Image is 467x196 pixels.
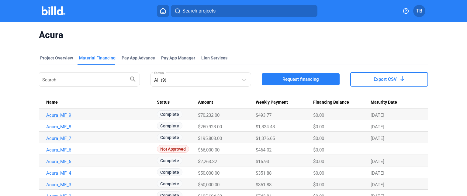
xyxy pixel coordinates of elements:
[198,136,222,141] span: $195,808.00
[46,147,152,153] a: Acura_MF_6
[256,112,272,118] span: $493.77
[46,100,157,105] div: Name
[161,55,195,61] span: Pay App Manager
[371,100,397,105] span: Maturity Date
[39,29,428,41] span: Acura
[413,5,425,17] button: TB
[371,170,384,176] span: [DATE]
[157,100,198,105] div: Status
[198,147,220,153] span: $66,000.00
[157,100,170,105] span: Status
[313,170,324,176] span: $0.00
[198,100,213,105] span: Amount
[154,77,166,83] mat-select-trigger: All (9)
[256,136,275,141] span: $1,376.65
[157,168,182,176] span: Complete
[46,136,152,141] a: Acura_MF_7
[157,180,182,187] span: Complete
[416,7,422,15] span: TB
[256,100,313,105] div: Weekly Payment
[371,182,384,187] span: [DATE]
[313,112,324,118] span: $0.00
[313,136,324,141] span: $0.00
[157,145,189,153] span: Not Approved
[79,55,116,61] div: Material Financing
[157,110,182,118] span: Complete
[198,112,220,118] span: $70,232.00
[198,100,255,105] div: Amount
[256,147,272,153] span: $464.02
[256,159,269,164] span: $15.93
[313,100,349,105] span: Financing Balance
[46,170,152,176] a: Acura_MF_4
[198,170,220,176] span: $50,000.00
[350,72,428,87] button: Export CSV
[46,159,152,164] a: Acura_MF_5
[46,100,58,105] span: Name
[42,6,66,15] img: Billd Company Logo
[198,182,220,187] span: $50,000.00
[40,55,73,61] div: Project Overview
[129,75,137,83] mat-icon: search
[313,159,324,164] span: $0.00
[371,100,421,105] div: Maturity Date
[122,55,155,61] div: Pay App Advance
[46,112,152,118] a: Acura_MF_9
[157,157,182,164] span: Complete
[46,124,152,130] a: Acura_MF_8
[198,124,222,130] span: $260,928.00
[371,136,384,141] span: [DATE]
[157,122,182,130] span: Complete
[313,124,324,130] span: $0.00
[198,159,217,164] span: $2,263.32
[256,170,272,176] span: $351.88
[157,134,182,141] span: Complete
[256,182,272,187] span: $351.88
[256,124,275,130] span: $1,834.48
[371,124,384,130] span: [DATE]
[46,182,152,187] a: Acura_MF_3
[282,76,319,82] span: Request financing
[313,147,324,153] span: $0.00
[371,112,384,118] span: [DATE]
[262,73,340,85] button: Request financing
[182,7,216,15] span: Search projects
[201,55,227,61] div: Lien Services
[313,100,371,105] div: Financing Balance
[256,100,288,105] span: Weekly Payment
[371,159,384,164] span: [DATE]
[374,76,397,82] span: Export CSV
[313,182,324,187] span: $0.00
[171,5,317,17] button: Search projects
